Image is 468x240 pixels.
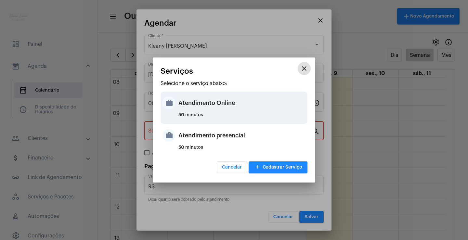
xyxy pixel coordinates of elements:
[217,161,247,173] button: Cancelar
[178,126,306,145] div: Atendimento presencial
[254,163,262,172] mat-icon: add
[178,145,306,155] div: 50 minutos
[222,165,242,170] span: Cancelar
[254,165,302,170] span: Cadastrar Serviço
[162,129,175,142] mat-icon: work
[161,81,307,86] p: Selecione o serviço abaixo:
[161,67,193,75] span: Serviços
[300,65,308,72] mat-icon: close
[178,93,306,113] div: Atendimento Online
[178,113,306,122] div: 50 minutos
[162,96,175,109] mat-icon: work
[249,161,307,173] button: Cadastrar Serviço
